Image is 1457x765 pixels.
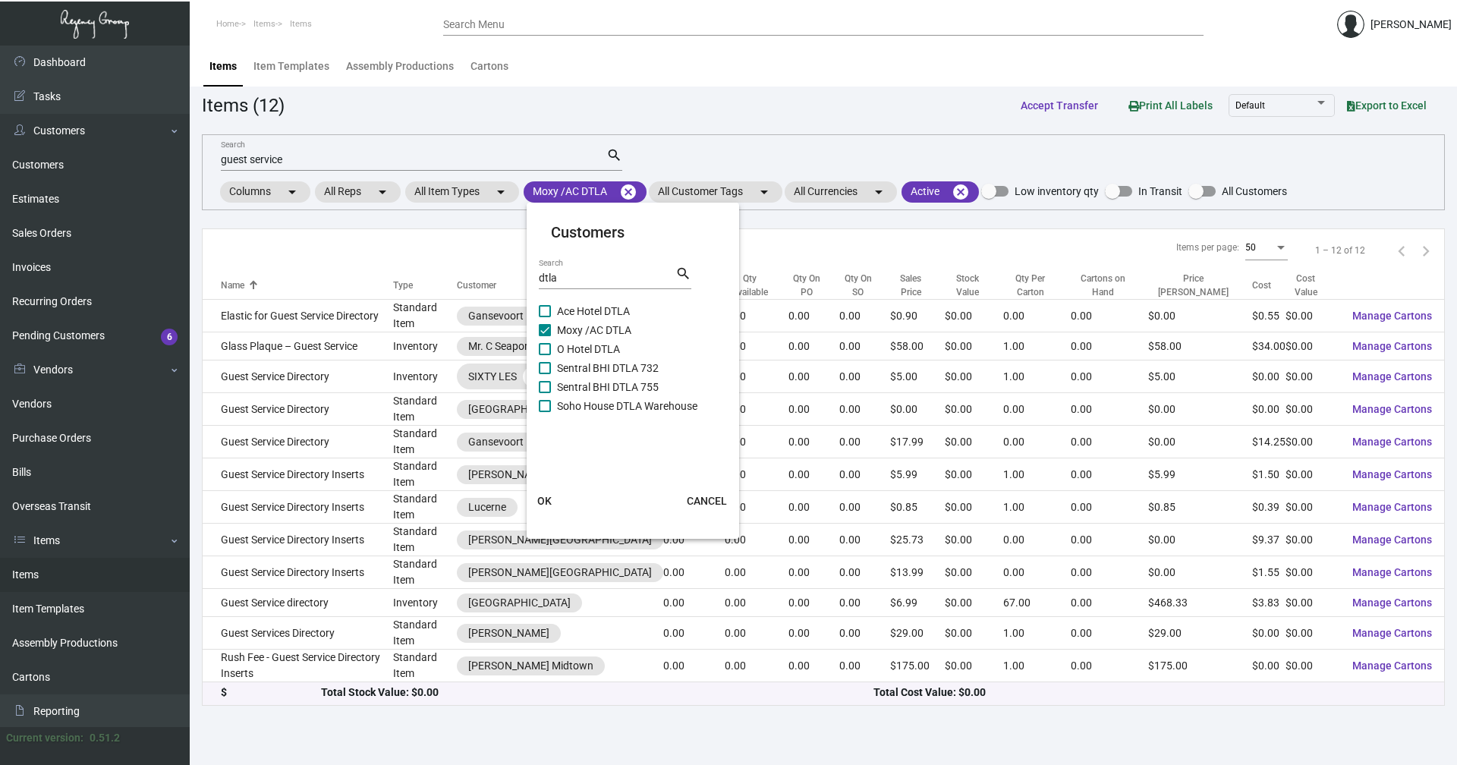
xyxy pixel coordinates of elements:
[557,340,620,358] span: O Hotel DTLA
[551,221,715,244] mat-card-title: Customers
[537,495,552,507] span: OK
[675,265,691,283] mat-icon: search
[687,495,727,507] span: CANCEL
[557,378,659,396] span: Sentral BHI DTLA 755
[675,487,739,515] button: CANCEL
[90,730,120,746] div: 0.51.2
[557,321,631,339] span: Moxy /AC DTLA
[6,730,83,746] div: Current version:
[557,359,659,377] span: Sentral BHI DTLA 732
[521,487,569,515] button: OK
[557,397,697,415] span: Soho House DTLA Warehouse
[557,302,630,320] span: Ace Hotel DTLA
